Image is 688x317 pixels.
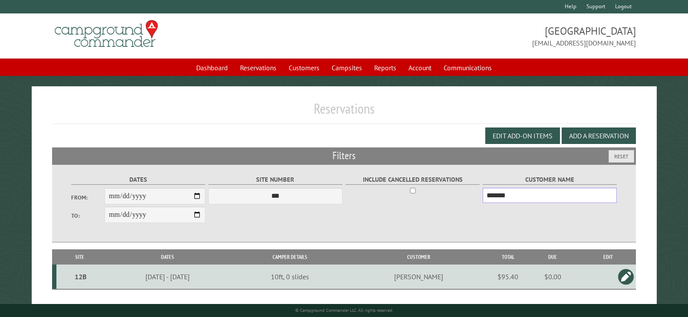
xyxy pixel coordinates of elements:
[208,175,343,185] label: Site Number
[52,100,636,124] h1: Reservations
[71,193,105,202] label: From:
[369,59,402,76] a: Reports
[104,272,231,281] div: [DATE] - [DATE]
[580,249,636,265] th: Edit
[438,59,497,76] a: Communications
[60,272,101,281] div: 12B
[485,127,560,144] button: Edit Add-on Items
[102,249,233,265] th: Dates
[525,265,580,289] td: $0.00
[56,249,102,265] th: Site
[71,212,105,220] label: To:
[346,175,480,185] label: Include Cancelled Reservations
[52,17,161,51] img: Campground Commander
[525,249,580,265] th: Due
[403,59,437,76] a: Account
[347,249,490,265] th: Customer
[344,24,636,48] span: [GEOGRAPHIC_DATA] [EMAIL_ADDRESS][DOMAIN_NAME]
[326,59,367,76] a: Campsites
[71,175,206,185] label: Dates
[483,175,617,185] label: Customer Name
[490,249,525,265] th: Total
[233,265,347,289] td: 10ft, 0 slides
[283,59,325,76] a: Customers
[235,59,282,76] a: Reservations
[295,307,393,313] small: © Campground Commander LLC. All rights reserved.
[490,265,525,289] td: $95.40
[191,59,233,76] a: Dashboard
[233,249,347,265] th: Camper Details
[562,127,636,144] button: Add a Reservation
[609,150,634,163] button: Reset
[347,265,490,289] td: [PERSON_NAME]
[52,147,636,164] h2: Filters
